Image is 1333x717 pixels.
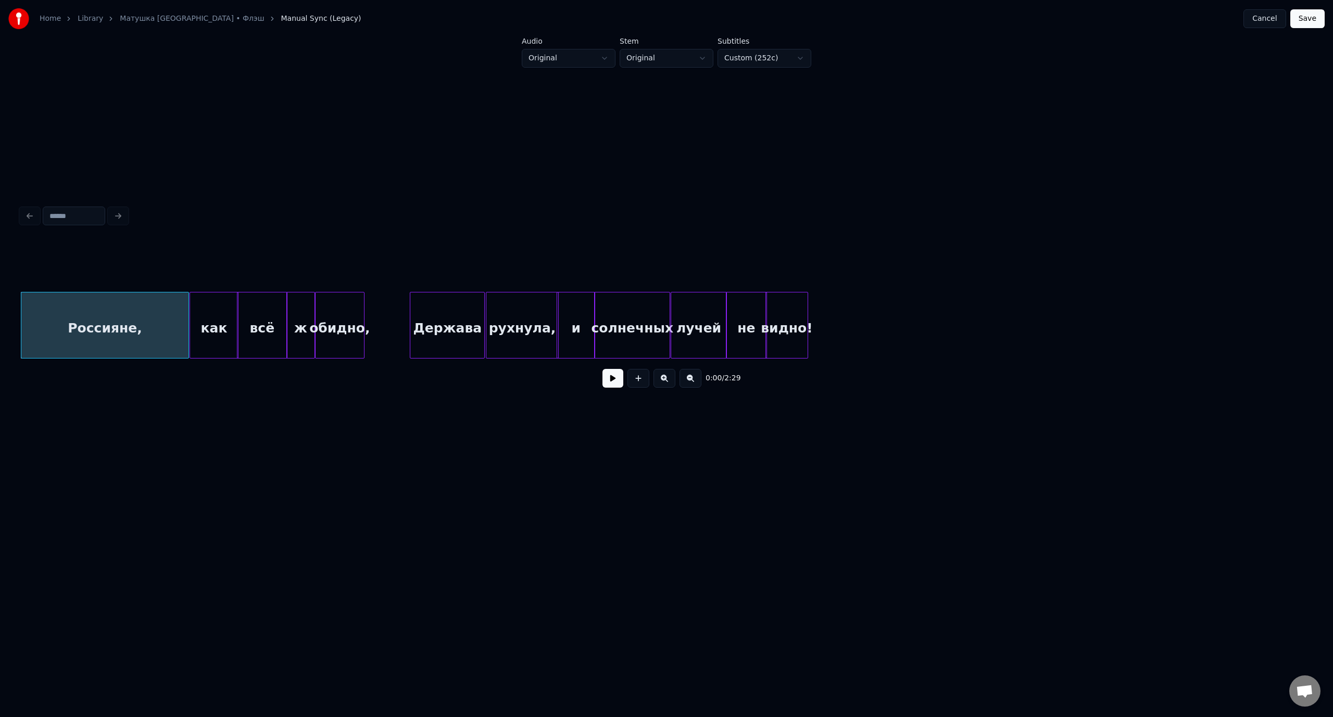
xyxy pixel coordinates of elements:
[706,373,722,383] span: 0:00
[724,373,740,383] span: 2:29
[706,373,731,383] div: /
[1243,9,1286,28] button: Cancel
[8,8,29,29] img: youka
[718,37,811,45] label: Subtitles
[522,37,615,45] label: Audio
[1290,9,1325,28] button: Save
[1289,675,1321,707] div: Open chat
[40,14,361,24] nav: breadcrumb
[78,14,103,24] a: Library
[120,14,264,24] a: Матушка [GEOGRAPHIC_DATA] • Флэш
[40,14,61,24] a: Home
[281,14,361,24] span: Manual Sync (Legacy)
[620,37,713,45] label: Stem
